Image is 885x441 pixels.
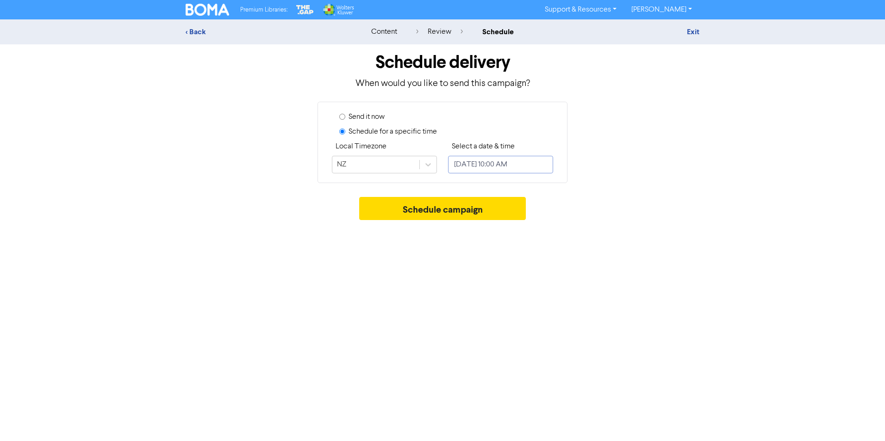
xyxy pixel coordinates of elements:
[322,4,354,16] img: Wolters Kluwer
[448,156,553,173] input: Click to select a date
[336,141,386,152] label: Local Timezone
[452,141,515,152] label: Select a date & time
[769,341,885,441] iframe: Chat Widget
[349,126,437,137] label: Schedule for a specific time
[687,27,699,37] a: Exit
[240,7,287,13] span: Premium Libraries:
[482,26,514,37] div: schedule
[337,159,346,170] div: NZ
[416,26,463,37] div: review
[186,52,699,73] h1: Schedule delivery
[537,2,624,17] a: Support & Resources
[186,77,699,91] p: When would you like to send this campaign?
[371,26,397,37] div: content
[295,4,315,16] img: The Gap
[624,2,699,17] a: [PERSON_NAME]
[349,111,385,122] label: Send it now
[359,197,526,220] button: Schedule campaign
[186,26,348,37] div: < Back
[186,4,229,16] img: BOMA Logo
